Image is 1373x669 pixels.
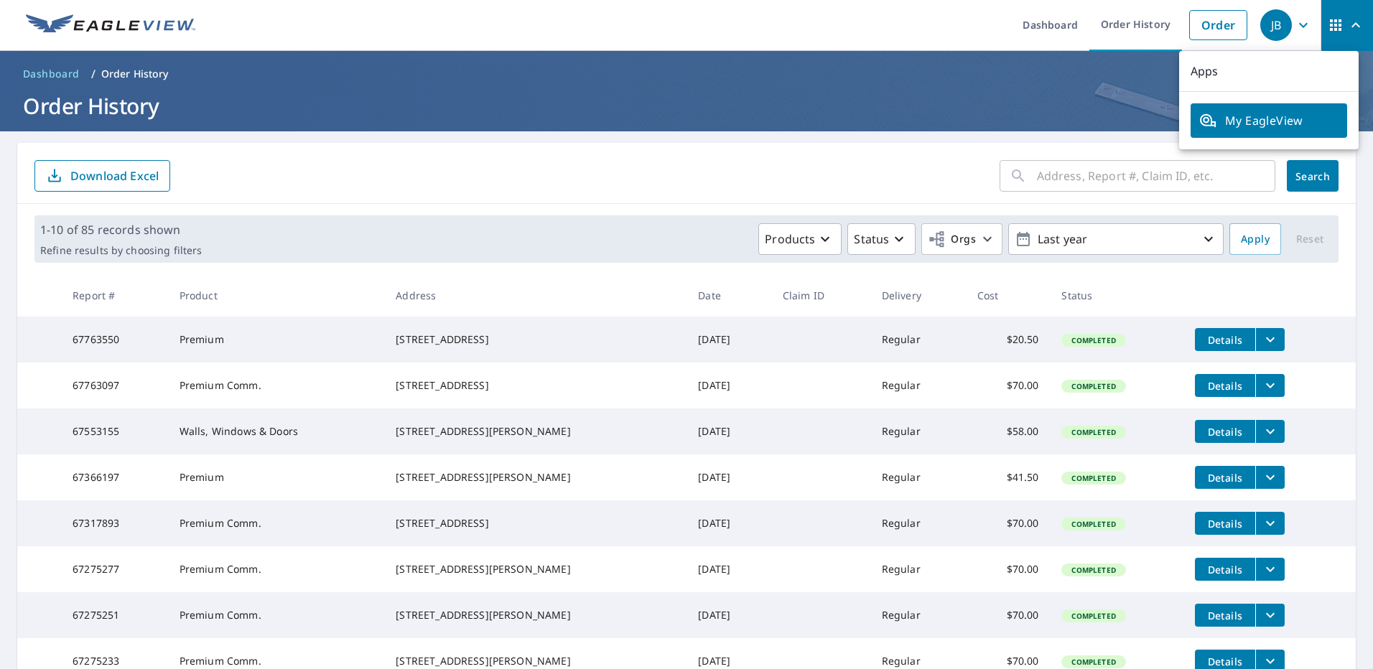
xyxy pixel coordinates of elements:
[870,454,966,500] td: Regular
[61,454,168,500] td: 67366197
[686,274,771,317] th: Date
[70,168,159,184] p: Download Excel
[686,454,771,500] td: [DATE]
[1255,512,1285,535] button: filesDropdownBtn-67317893
[1195,420,1255,443] button: detailsBtn-67553155
[1063,565,1124,575] span: Completed
[1063,611,1124,621] span: Completed
[1063,427,1124,437] span: Completed
[61,592,168,638] td: 67275251
[168,454,385,500] td: Premium
[168,317,385,362] td: Premium
[396,378,675,393] div: [STREET_ADDRESS]
[168,408,385,454] td: Walls, Windows & Doors
[966,454,1051,500] td: $41.50
[847,223,916,255] button: Status
[870,592,966,638] td: Regular
[17,62,85,85] a: Dashboard
[870,317,966,362] td: Regular
[1204,471,1247,485] span: Details
[1037,156,1275,196] input: Address, Report #, Claim ID, etc.
[1189,10,1247,40] a: Order
[966,274,1051,317] th: Cost
[168,500,385,546] td: Premium Comm.
[1063,335,1124,345] span: Completed
[1204,333,1247,347] span: Details
[91,65,96,83] li: /
[1255,374,1285,397] button: filesDropdownBtn-67763097
[966,592,1051,638] td: $70.00
[61,500,168,546] td: 67317893
[686,500,771,546] td: [DATE]
[870,274,966,317] th: Delivery
[966,500,1051,546] td: $70.00
[1063,519,1124,529] span: Completed
[1195,374,1255,397] button: detailsBtn-67763097
[966,546,1051,592] td: $70.00
[1204,609,1247,622] span: Details
[1255,558,1285,581] button: filesDropdownBtn-67275277
[870,500,966,546] td: Regular
[396,332,675,347] div: [STREET_ADDRESS]
[1063,657,1124,667] span: Completed
[396,516,675,530] div: [STREET_ADDRESS]
[686,317,771,362] td: [DATE]
[40,221,202,238] p: 1-10 of 85 records shown
[1255,466,1285,489] button: filesDropdownBtn-67366197
[34,160,170,192] button: Download Excel
[40,244,202,257] p: Refine results by choosing filters
[1063,473,1124,483] span: Completed
[854,230,889,248] p: Status
[1204,655,1247,668] span: Details
[61,408,168,454] td: 67553155
[1199,112,1339,129] span: My EagleView
[1191,103,1347,138] a: My EagleView
[1032,227,1200,252] p: Last year
[61,317,168,362] td: 67763550
[168,546,385,592] td: Premium Comm.
[168,274,385,317] th: Product
[771,274,870,317] th: Claim ID
[870,362,966,408] td: Regular
[1063,381,1124,391] span: Completed
[1255,328,1285,351] button: filesDropdownBtn-67763550
[1255,420,1285,443] button: filesDropdownBtn-67553155
[686,592,771,638] td: [DATE]
[686,362,771,408] td: [DATE]
[921,223,1002,255] button: Orgs
[26,14,195,36] img: EV Logo
[966,362,1051,408] td: $70.00
[1195,604,1255,627] button: detailsBtn-67275251
[1195,328,1255,351] button: detailsBtn-67763550
[1204,425,1247,439] span: Details
[1260,9,1292,41] div: JB
[870,546,966,592] td: Regular
[396,654,675,668] div: [STREET_ADDRESS][PERSON_NAME]
[168,592,385,638] td: Premium Comm.
[168,362,385,408] td: Premium Comm.
[396,562,675,576] div: [STREET_ADDRESS][PERSON_NAME]
[1255,604,1285,627] button: filesDropdownBtn-67275251
[1050,274,1183,317] th: Status
[1287,160,1339,192] button: Search
[686,546,771,592] td: [DATE]
[101,67,169,81] p: Order History
[1195,466,1255,489] button: detailsBtn-67366197
[1204,379,1247,393] span: Details
[765,230,815,248] p: Products
[1229,223,1281,255] button: Apply
[1204,517,1247,530] span: Details
[61,546,168,592] td: 67275277
[1179,51,1359,92] p: Apps
[1241,230,1270,248] span: Apply
[396,470,675,485] div: [STREET_ADDRESS][PERSON_NAME]
[1204,563,1247,576] span: Details
[1008,223,1224,255] button: Last year
[966,408,1051,454] td: $58.00
[966,317,1051,362] td: $20.50
[758,223,842,255] button: Products
[384,274,686,317] th: Address
[17,62,1356,85] nav: breadcrumb
[396,424,675,439] div: [STREET_ADDRESS][PERSON_NAME]
[61,362,168,408] td: 67763097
